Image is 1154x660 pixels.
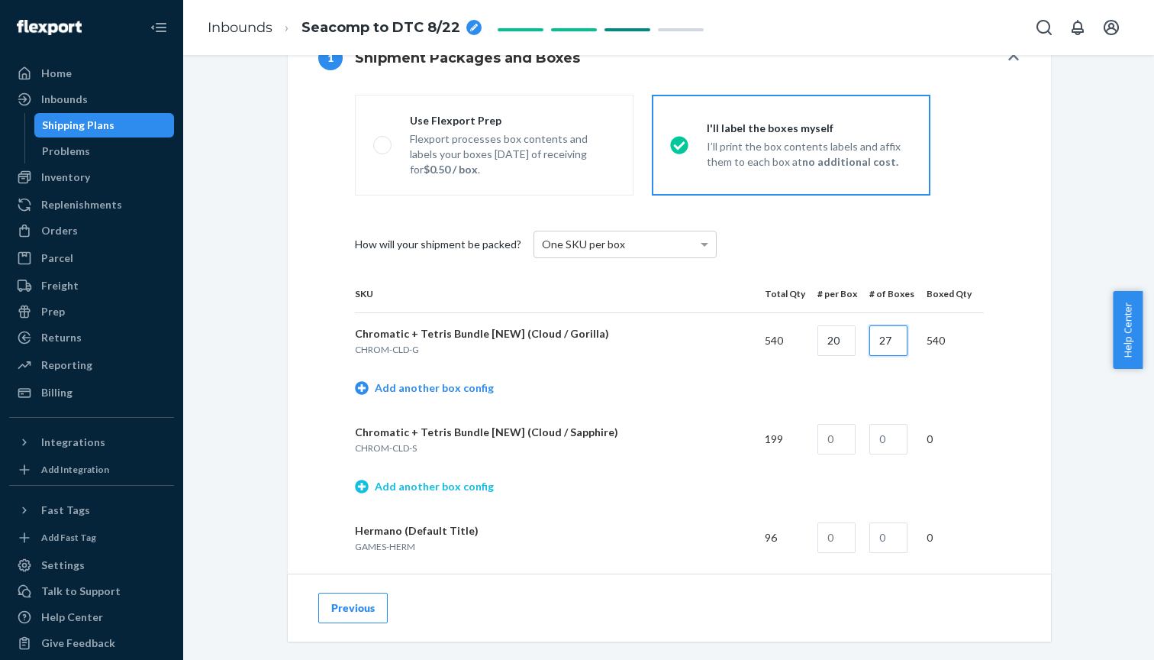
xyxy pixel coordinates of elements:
button: Close Navigation [143,12,174,43]
button: Fast Tags [9,498,174,522]
input: 0 [869,424,907,455]
a: Talk to Support [9,579,174,603]
button: 1Shipment Packages and Boxes [288,27,1051,89]
a: Inventory [9,165,174,189]
div: Add Fast Tag [41,531,96,544]
span: One SKU per box [542,238,625,251]
img: Flexport logo [17,20,82,35]
button: Integrations [9,430,174,455]
a: Help Center [9,605,174,629]
a: Inbounds [208,19,272,36]
td: 0 [914,510,972,565]
button: Open Search Box [1029,12,1059,43]
p: I’ll print the box contents labels and affix them to each box at [707,139,912,170]
div: Inbounds [41,92,88,107]
div: Parcel [41,251,73,266]
a: Add another box config [355,380,494,396]
td: 540 [753,312,805,368]
div: Inventory [41,170,90,185]
div: Returns [41,330,82,345]
input: 0 [869,522,907,553]
div: Add Integration [41,463,109,476]
div: Give Feedback [41,636,115,651]
button: Previous [318,593,388,623]
a: Prep [9,299,174,324]
div: Talk to Support [41,584,121,599]
a: Add Fast Tag [9,529,174,547]
input: 0 [817,325,856,356]
button: Open notifications [1062,12,1093,43]
a: Orders [9,218,174,243]
div: Settings [41,558,85,573]
a: Reporting [9,353,174,377]
button: Help Center [1113,291,1143,369]
td: 0 [914,412,972,467]
div: Prep [41,304,65,319]
a: Problems [34,139,175,163]
p: Hermano (Default Title) [355,523,753,539]
p: CHROM-CLD-S [355,442,753,455]
div: Billing [41,385,73,400]
a: Add another box config [355,479,494,494]
a: Parcel [9,246,174,270]
p: Boxed Qty [927,287,972,300]
div: Home [41,66,72,81]
div: Replenishments [41,197,122,212]
p: Chromatic + Tetris Bundle [NEW] (Cloud / Gorilla) [355,326,753,341]
p: Total Qty [765,287,805,300]
ol: breadcrumbs [195,5,494,50]
div: Problems [42,144,90,159]
p: CHROM-CLD-G [355,343,753,356]
div: Use Flexport Prep [410,113,615,128]
div: Orders [41,223,78,238]
input: 0 [817,424,856,455]
a: Inbounds [9,87,174,112]
a: Add Integration [9,461,174,479]
div: Shipping Plans [42,118,114,133]
button: Open account menu [1096,12,1127,43]
div: How will your shipment be packed? [355,237,521,252]
p: Chromatic + Tetris Bundle [NEW] (Cloud / Sapphire) [355,425,753,440]
div: Fast Tags [41,503,90,518]
p: # per Box [817,287,857,300]
a: Home [9,61,174,86]
strong: $0.50 / box [424,163,478,176]
div: Integrations [41,435,105,450]
a: Returns [9,325,174,350]
div: Freight [41,278,79,293]
div: Reporting [41,357,92,373]
p: Flexport processes box contents and labels your boxes [DATE] of receiving for . [410,131,615,177]
a: Billing [9,380,174,405]
p: GAMES-HERM [355,540,753,553]
div: Help Center [41,610,103,625]
div: 1 [318,46,343,70]
div: I'll label the boxes myself [707,121,912,136]
a: Replenishments [9,192,174,217]
input: 0 [869,325,907,356]
td: 540 [914,312,972,368]
p: SKU [355,287,753,300]
h4: Shipment Packages and Boxes [355,48,580,68]
td: 96 [753,510,805,565]
p: # of Boxes [869,287,914,300]
td: 199 [753,412,805,467]
a: Settings [9,553,174,577]
span: Seacomp to DTC 8/22 [301,18,460,38]
input: 0 [817,522,856,553]
a: Freight [9,273,174,298]
a: Shipping Plans [34,113,175,137]
button: Give Feedback [9,631,174,655]
strong: no additional cost. [802,155,898,168]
